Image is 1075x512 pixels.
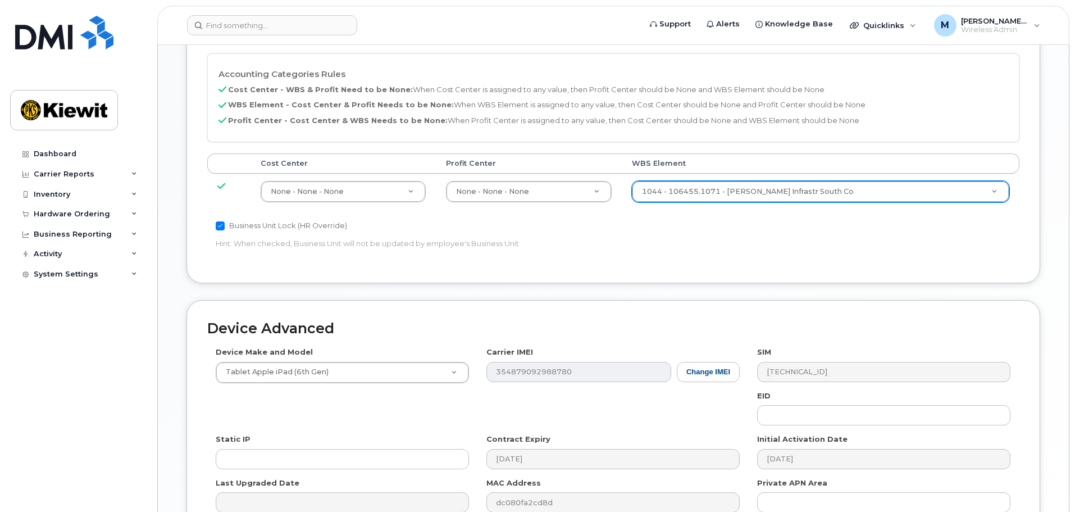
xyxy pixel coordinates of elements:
[219,367,329,377] span: Tablet Apple iPad (6th Gen)
[271,187,344,196] span: None - None - None
[757,478,827,488] label: Private APN Area
[961,25,1028,34] span: Wireless Admin
[218,115,1008,126] p: When Profit Center is assigned to any value, then Cost Center should be None and WBS Element shou...
[926,14,1048,37] div: Mackenzie.Horton
[250,153,436,174] th: Cost Center
[677,362,740,383] button: Change IMEI
[716,19,740,30] span: Alerts
[757,391,771,401] label: EID
[228,116,448,125] b: Profit Center - Cost Center & WBS Needs to be None:
[447,182,611,202] a: None - None - None
[1026,463,1067,504] iframe: Messenger Launcher
[941,19,949,32] span: M
[216,221,225,230] input: Business Unit Lock (HR Override)
[699,13,748,35] a: Alerts
[486,434,550,445] label: Contract Expiry
[261,182,426,202] a: None - None - None
[218,99,1008,110] p: When WBS Element is assigned to any value, then Cost Center should be None and Profit Center shou...
[456,187,529,196] span: None - None - None
[436,153,622,174] th: Profit Center
[216,347,313,357] label: Device Make and Model
[218,84,1008,95] p: When Cost Center is assigned to any value, then Profit Center should be None and WBS Element shou...
[961,16,1028,25] span: [PERSON_NAME].[PERSON_NAME]
[863,21,904,30] span: Quicklinks
[659,19,691,30] span: Support
[765,19,833,30] span: Knowledge Base
[748,13,841,35] a: Knowledge Base
[216,238,740,249] p: Hint: When checked, Business Unit will not be updated by employee's Business Unit
[228,85,413,94] b: Cost Center - WBS & Profit Need to be None:
[207,321,1019,337] h2: Device Advanced
[622,153,1020,174] th: WBS Element
[632,182,1009,202] a: 1044 - 106455.1071 - [PERSON_NAME] Infrastr South Co
[187,15,357,35] input: Find something...
[642,187,854,196] span: 1044 - 106455.1071 - Kiewit Infrastr South Co
[757,434,848,445] label: Initial Activation Date
[486,347,533,357] label: Carrier IMEI
[757,347,771,357] label: SIM
[216,363,468,383] a: Tablet Apple iPad (6th Gen)
[486,478,541,488] label: MAC Address
[216,219,347,233] label: Business Unit Lock (HR Override)
[216,434,250,445] label: Static IP
[642,13,699,35] a: Support
[228,100,454,109] b: WBS Element - Cost Center & Profit Needs to be None:
[218,70,1008,79] h4: Accounting Categories Rules
[216,478,299,488] label: Last Upgraded Date
[842,14,924,37] div: Quicklinks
